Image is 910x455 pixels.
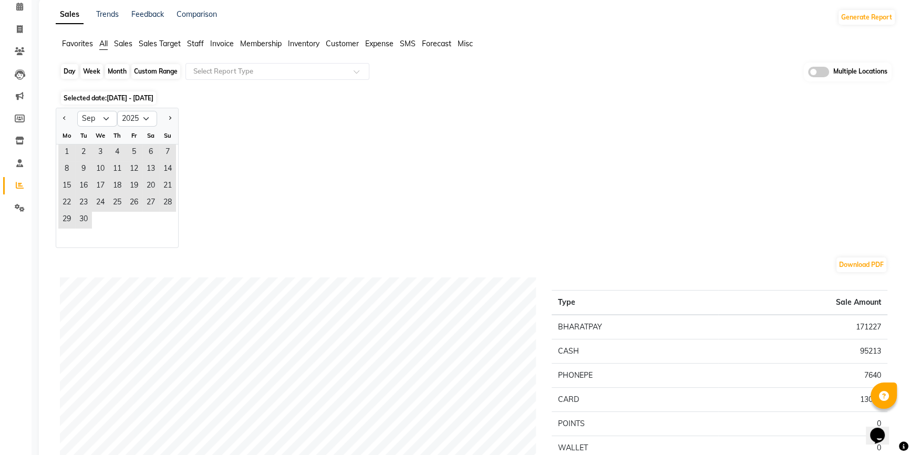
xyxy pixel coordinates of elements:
[552,387,718,411] td: CARD
[109,144,126,161] span: 4
[92,144,109,161] span: 3
[109,144,126,161] div: Thursday, September 4, 2025
[126,144,142,161] span: 5
[159,195,176,212] div: Sunday, September 28, 2025
[288,39,319,48] span: Inventory
[92,127,109,144] div: We
[718,290,887,315] th: Sale Amount
[109,161,126,178] div: Thursday, September 11, 2025
[58,178,75,195] span: 15
[75,178,92,195] div: Tuesday, September 16, 2025
[75,161,92,178] span: 9
[60,110,69,127] button: Previous month
[58,127,75,144] div: Mo
[142,195,159,212] span: 27
[326,39,359,48] span: Customer
[126,178,142,195] span: 19
[142,144,159,161] span: 6
[126,144,142,161] div: Friday, September 5, 2025
[159,161,176,178] div: Sunday, September 14, 2025
[58,195,75,212] div: Monday, September 22, 2025
[58,144,75,161] div: Monday, September 1, 2025
[109,195,126,212] div: Thursday, September 25, 2025
[718,363,887,387] td: 7640
[75,144,92,161] span: 2
[159,195,176,212] span: 28
[75,195,92,212] div: Tuesday, September 23, 2025
[159,144,176,161] div: Sunday, September 7, 2025
[365,39,394,48] span: Expense
[142,161,159,178] div: Saturday, September 13, 2025
[159,161,176,178] span: 14
[131,9,164,19] a: Feedback
[109,178,126,195] span: 18
[836,257,886,272] button: Download PDF
[105,64,129,79] div: Month
[552,363,718,387] td: PHONEPE
[75,212,92,229] div: Tuesday, September 30, 2025
[107,94,153,102] span: [DATE] - [DATE]
[58,212,75,229] span: 29
[80,64,103,79] div: Week
[400,39,416,48] span: SMS
[58,178,75,195] div: Monday, September 15, 2025
[96,9,119,19] a: Trends
[422,39,451,48] span: Forecast
[109,161,126,178] span: 11
[109,195,126,212] span: 25
[718,339,887,363] td: 95213
[142,127,159,144] div: Sa
[839,10,895,25] button: Generate Report
[92,195,109,212] div: Wednesday, September 24, 2025
[75,212,92,229] span: 30
[159,144,176,161] span: 7
[142,195,159,212] div: Saturday, September 27, 2025
[92,178,109,195] span: 17
[117,111,157,127] select: Select year
[109,178,126,195] div: Thursday, September 18, 2025
[126,161,142,178] div: Friday, September 12, 2025
[187,39,204,48] span: Staff
[92,161,109,178] div: Wednesday, September 10, 2025
[92,178,109,195] div: Wednesday, September 17, 2025
[139,39,181,48] span: Sales Target
[159,127,176,144] div: Su
[126,178,142,195] div: Friday, September 19, 2025
[126,127,142,144] div: Fr
[58,144,75,161] span: 1
[61,64,78,79] div: Day
[56,5,84,24] a: Sales
[240,39,282,48] span: Membership
[92,144,109,161] div: Wednesday, September 3, 2025
[58,195,75,212] span: 22
[552,411,718,436] td: POINTS
[58,161,75,178] span: 8
[92,195,109,212] span: 24
[142,161,159,178] span: 13
[142,144,159,161] div: Saturday, September 6, 2025
[552,315,718,339] td: BHARATPAY
[866,413,899,444] iframe: chat widget
[75,127,92,144] div: Tu
[718,315,887,339] td: 171227
[142,178,159,195] span: 20
[177,9,217,19] a: Comparison
[75,195,92,212] span: 23
[833,67,887,77] span: Multiple Locations
[718,387,887,411] td: 13089
[552,290,718,315] th: Type
[159,178,176,195] div: Sunday, September 21, 2025
[75,144,92,161] div: Tuesday, September 2, 2025
[126,161,142,178] span: 12
[210,39,234,48] span: Invoice
[126,195,142,212] span: 26
[142,178,159,195] div: Saturday, September 20, 2025
[75,178,92,195] span: 16
[92,161,109,178] span: 10
[62,39,93,48] span: Favorites
[166,110,174,127] button: Next month
[458,39,473,48] span: Misc
[159,178,176,195] span: 21
[58,212,75,229] div: Monday, September 29, 2025
[58,161,75,178] div: Monday, September 8, 2025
